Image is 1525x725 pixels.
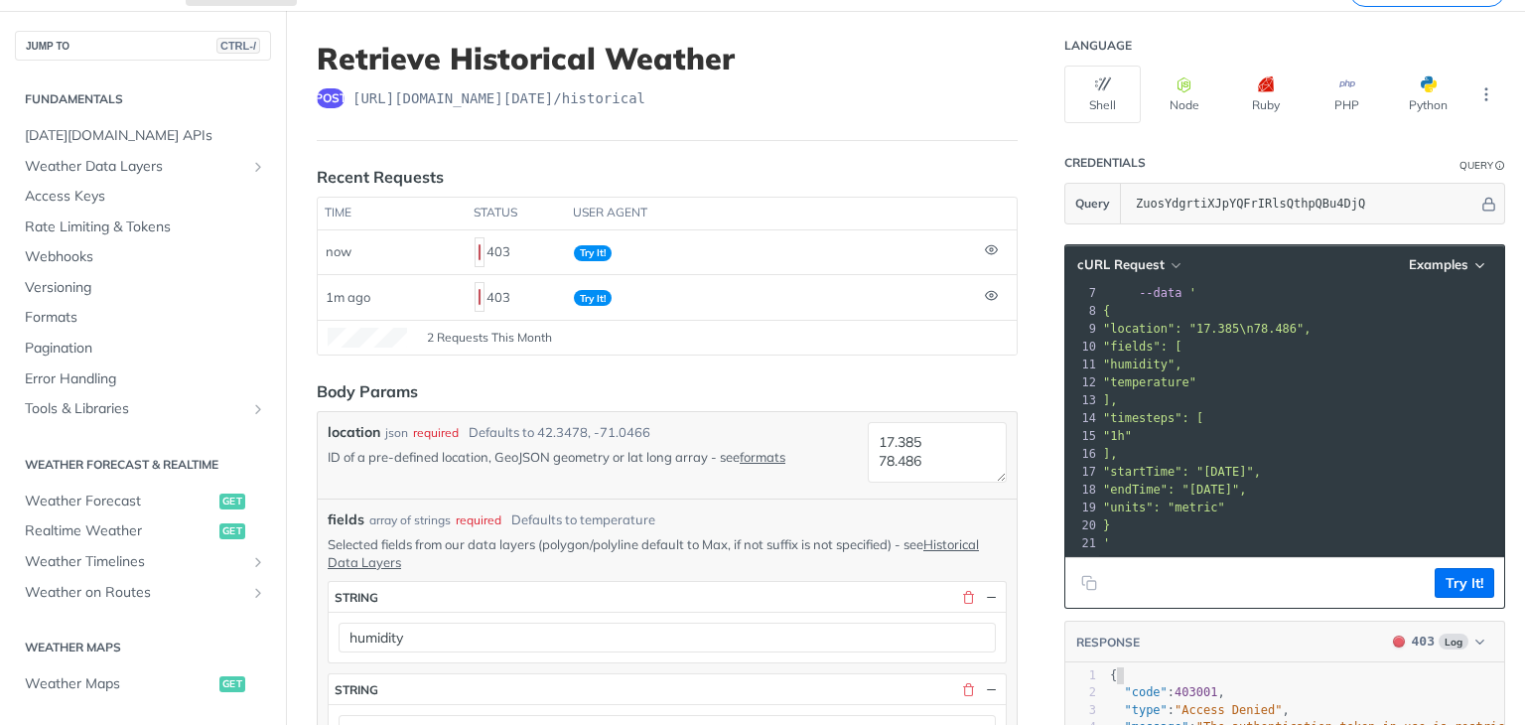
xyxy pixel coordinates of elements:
[328,422,380,443] label: location
[25,552,245,572] span: Weather Timelines
[15,31,271,61] button: JUMP TOCTRL-/
[25,492,214,511] span: Weather Forecast
[25,126,266,146] span: [DATE][DOMAIN_NAME] APIs
[1175,703,1282,717] span: "Access Denied"
[25,187,266,207] span: Access Keys
[1110,703,1290,717] span: : ,
[328,448,860,466] p: ID of a pre-defined location, GeoJSON geometry or lat long array - see
[1435,568,1494,598] button: Try It!
[15,456,271,474] h2: Weather Forecast & realtime
[1495,161,1505,171] i: Information
[1110,668,1117,682] span: {
[328,328,407,348] canvas: Line Graph
[1103,429,1132,443] span: "1h"
[15,121,271,151] a: [DATE][DOMAIN_NAME] APIs
[15,394,271,424] a: Tools & LibrariesShow subpages for Tools & Libraries
[1103,304,1110,318] span: {
[25,674,214,694] span: Weather Maps
[982,588,1000,606] button: Hide
[1439,634,1468,650] span: Log
[456,511,501,529] div: required
[15,152,271,182] a: Weather Data LayersShow subpages for Weather Data Layers
[317,165,444,189] div: Recent Requests
[1459,158,1493,173] div: Query
[1189,286,1196,300] span: '
[475,280,558,314] div: 403
[25,247,266,267] span: Webhooks
[566,198,977,229] th: user agent
[1065,373,1099,391] div: 12
[479,289,481,305] span: 403
[1065,409,1099,427] div: 14
[1065,184,1121,223] button: Query
[216,38,260,54] span: CTRL-/
[1477,85,1495,103] svg: More ellipsis
[1124,685,1167,699] span: "code"
[1065,481,1099,499] div: 18
[740,449,785,465] a: formats
[1065,702,1096,719] div: 3
[1459,158,1505,173] div: QueryInformation
[1065,320,1099,338] div: 9
[15,669,271,699] a: Weather Mapsget
[352,88,645,108] span: https://api.tomorrow.io/v4/historical
[1070,255,1186,275] button: cURL Request
[326,243,351,259] span: now
[1126,184,1478,223] input: apikey
[318,198,467,229] th: time
[1065,684,1096,701] div: 2
[1064,155,1146,171] div: Credentials
[868,422,1007,483] textarea: 17.385 78.486
[959,588,977,606] button: Delete
[317,88,345,108] span: post
[15,182,271,212] a: Access Keys
[1103,358,1181,371] span: "humidity",
[1065,302,1099,320] div: 8
[317,41,1018,76] h1: Retrieve Historical Weather
[1103,518,1110,532] span: }
[15,639,271,656] h2: Weather Maps
[1103,501,1225,514] span: "units": "metric"
[413,424,459,442] div: required
[25,217,266,237] span: Rate Limiting & Tokens
[959,680,977,698] button: Delete
[1309,66,1385,123] button: PHP
[1065,499,1099,516] div: 19
[250,585,266,601] button: Show subpages for Weather on Routes
[15,334,271,363] a: Pagination
[1075,568,1103,598] button: Copy to clipboard
[328,535,1007,571] p: Selected fields from our data layers (polygon/polyline default to Max, if not suffix is not speci...
[219,523,245,539] span: get
[1103,465,1261,479] span: "startTime": "[DATE]",
[15,547,271,577] a: Weather TimelinesShow subpages for Weather Timelines
[1065,427,1099,445] div: 15
[1103,322,1312,336] span: "location": "17.385\n78.486",
[25,157,245,177] span: Weather Data Layers
[467,198,566,229] th: status
[574,290,612,306] span: Try It!
[25,583,245,603] span: Weather on Routes
[15,578,271,608] a: Weather on RoutesShow subpages for Weather on Routes
[329,674,1006,704] button: string
[479,244,481,260] span: 403
[1064,66,1141,123] button: Shell
[1077,256,1165,273] span: cURL Request
[25,399,245,419] span: Tools & Libraries
[1075,633,1141,652] button: RESPONSE
[1103,536,1110,550] span: '
[1103,483,1247,497] span: "endTime": "[DATE]",
[328,509,364,530] span: fields
[1390,66,1466,123] button: Python
[326,289,370,305] span: 1m ago
[25,308,266,328] span: Formats
[329,582,1006,612] button: string
[1065,516,1099,534] div: 20
[1175,685,1217,699] span: 403001
[25,521,214,541] span: Realtime Weather
[15,487,271,516] a: Weather Forecastget
[385,424,408,442] div: json
[1409,256,1468,273] span: Examples
[1471,79,1501,109] button: More Languages
[1075,195,1110,213] span: Query
[1110,685,1225,699] span: : ,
